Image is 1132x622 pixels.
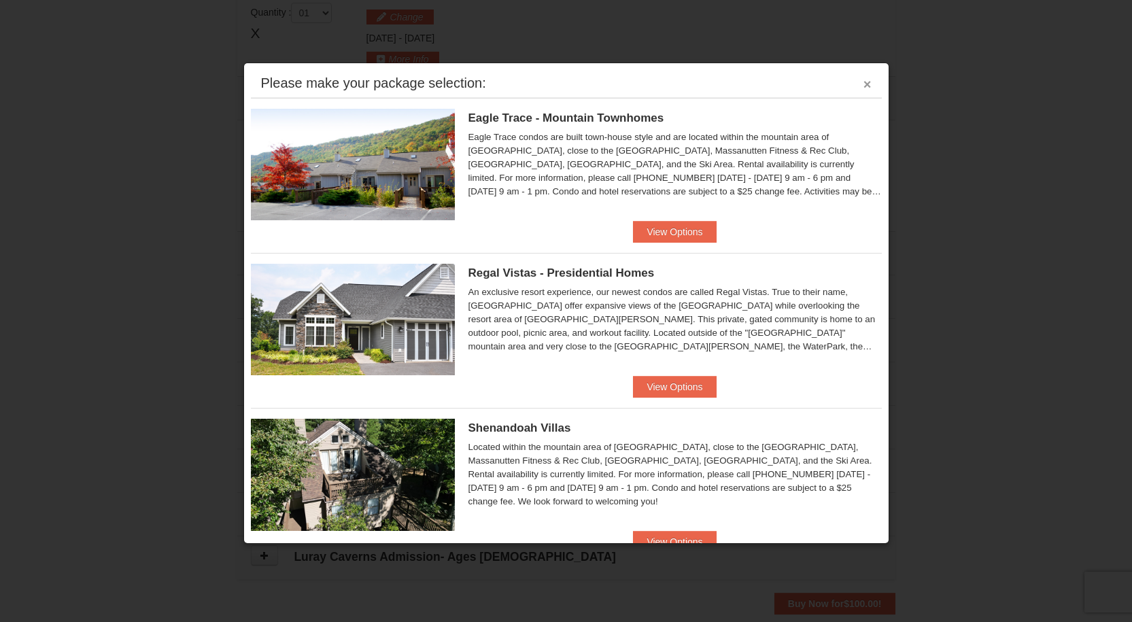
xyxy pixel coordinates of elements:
[468,421,571,434] span: Shenandoah Villas
[863,77,872,91] button: ×
[468,111,664,124] span: Eagle Trace - Mountain Townhomes
[633,531,716,553] button: View Options
[633,221,716,243] button: View Options
[251,109,455,220] img: 19218983-1-9b289e55.jpg
[468,440,882,508] div: Located within the mountain area of [GEOGRAPHIC_DATA], close to the [GEOGRAPHIC_DATA], Massanutte...
[251,419,455,530] img: 19219019-2-e70bf45f.jpg
[633,376,716,398] button: View Options
[468,286,882,353] div: An exclusive resort experience, our newest condos are called Regal Vistas. True to their name, [G...
[468,131,882,198] div: Eagle Trace condos are built town-house style and are located within the mountain area of [GEOGRA...
[468,266,655,279] span: Regal Vistas - Presidential Homes
[261,76,486,90] div: Please make your package selection:
[251,264,455,375] img: 19218991-1-902409a9.jpg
